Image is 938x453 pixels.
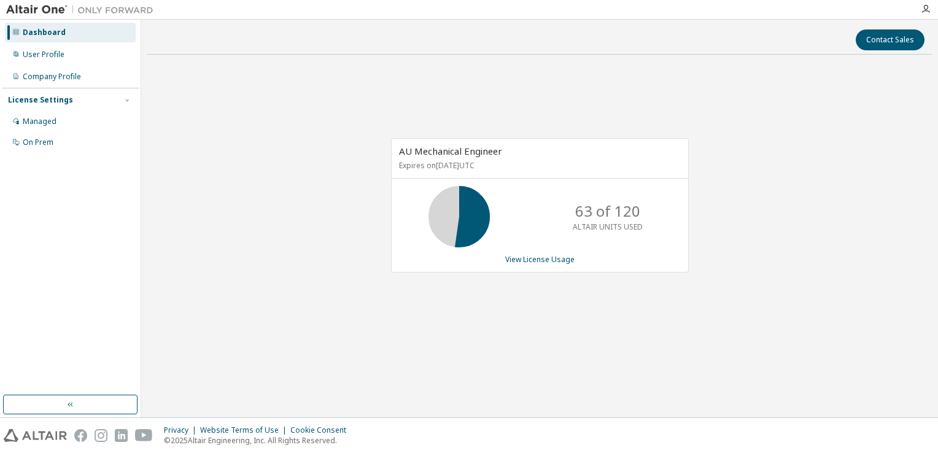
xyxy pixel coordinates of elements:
div: Cookie Consent [290,425,354,435]
a: View License Usage [505,254,575,265]
div: License Settings [8,95,73,105]
div: Managed [23,117,56,126]
img: instagram.svg [95,429,107,442]
img: linkedin.svg [115,429,128,442]
img: altair_logo.svg [4,429,67,442]
div: User Profile [23,50,64,60]
div: Privacy [164,425,200,435]
div: Company Profile [23,72,81,82]
div: Dashboard [23,28,66,37]
img: youtube.svg [135,429,153,442]
p: Expires on [DATE] UTC [399,160,678,171]
div: Website Terms of Use [200,425,290,435]
span: AU Mechanical Engineer [399,145,502,157]
button: Contact Sales [856,29,924,50]
p: 63 of 120 [575,201,640,222]
p: © 2025 Altair Engineering, Inc. All Rights Reserved. [164,435,354,446]
p: ALTAIR UNITS USED [573,222,643,232]
img: facebook.svg [74,429,87,442]
img: Altair One [6,4,160,16]
div: On Prem [23,137,53,147]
